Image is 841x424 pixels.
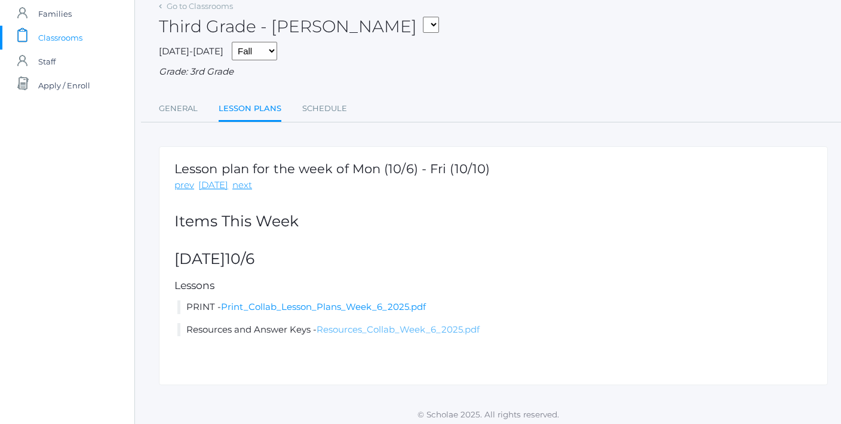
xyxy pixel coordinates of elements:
[159,65,828,79] div: Grade: 3rd Grade
[198,179,228,192] a: [DATE]
[317,324,480,335] a: Resources_Collab_Week_6_2025.pdf
[38,26,82,50] span: Classrooms
[38,73,90,97] span: Apply / Enroll
[159,17,439,36] h2: Third Grade - [PERSON_NAME]
[159,97,198,121] a: General
[38,50,56,73] span: Staff
[174,162,490,176] h1: Lesson plan for the week of Mon (10/6) - Fri (10/10)
[221,301,426,312] a: Print_Collab_Lesson_Plans_Week_6_2025.pdf
[38,2,72,26] span: Families
[159,45,223,57] span: [DATE]-[DATE]
[174,251,812,268] h2: [DATE]
[232,179,252,192] a: next
[135,408,841,420] p: © Scholae 2025. All rights reserved.
[302,97,347,121] a: Schedule
[174,213,812,230] h2: Items This Week
[174,179,194,192] a: prev
[167,1,233,11] a: Go to Classrooms
[177,300,812,314] li: PRINT -
[219,97,281,122] a: Lesson Plans
[174,280,812,291] h5: Lessons
[225,250,254,268] span: 10/6
[177,323,812,337] li: Resources and Answer Keys -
